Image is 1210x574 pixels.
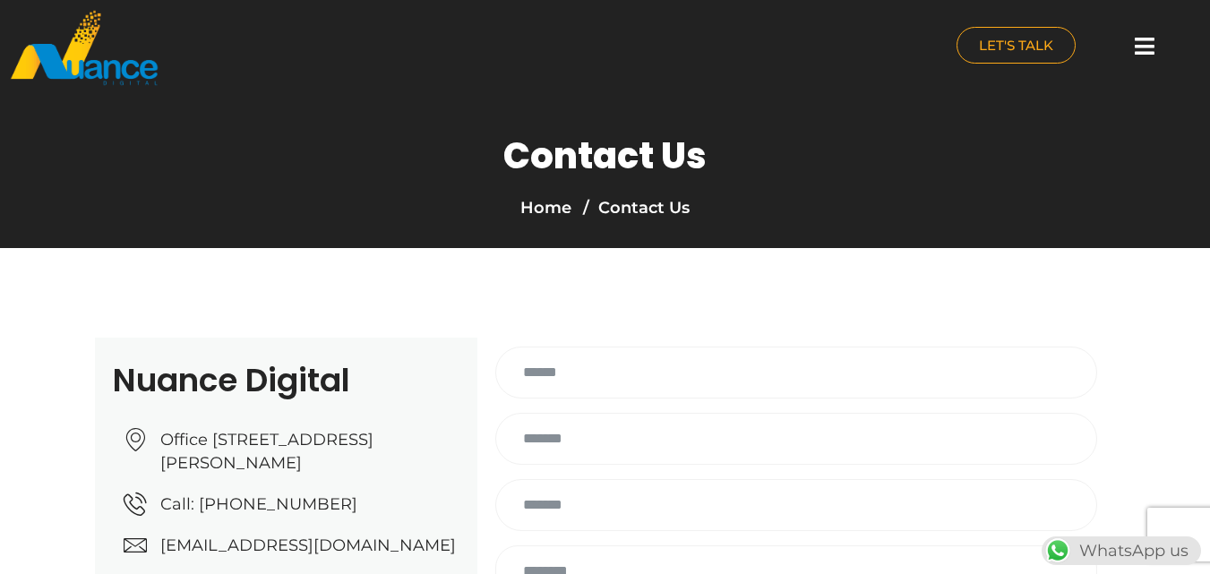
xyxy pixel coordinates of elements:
a: [EMAIL_ADDRESS][DOMAIN_NAME] [124,534,459,557]
span: LET'S TALK [979,39,1053,52]
h1: Contact Us [503,134,707,177]
a: Call: [PHONE_NUMBER] [124,493,459,516]
span: Office [STREET_ADDRESS][PERSON_NAME] [156,428,459,475]
span: Call: [PHONE_NUMBER] [156,493,357,516]
h2: Nuance Digital [113,364,459,397]
span: [EMAIL_ADDRESS][DOMAIN_NAME] [156,534,456,557]
li: Contact Us [579,195,690,220]
div: WhatsApp us [1042,536,1201,565]
a: Office [STREET_ADDRESS][PERSON_NAME] [124,428,459,475]
a: WhatsAppWhatsApp us [1042,541,1201,561]
img: nuance-qatar_logo [9,9,159,87]
a: LET'S TALK [957,27,1076,64]
a: nuance-qatar_logo [9,9,596,87]
a: Home [520,198,571,218]
img: WhatsApp [1043,536,1072,565]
